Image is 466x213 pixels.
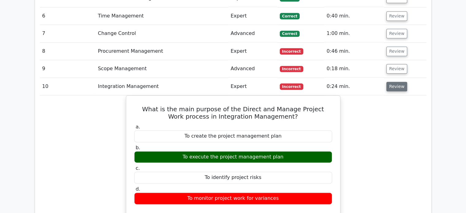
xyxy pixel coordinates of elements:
button: Review [386,11,407,21]
td: 7 [40,25,96,42]
span: Correct [280,31,300,37]
td: 8 [40,43,96,60]
span: Incorrect [280,83,303,89]
td: 10 [40,78,96,95]
td: Procurement Management [95,43,228,60]
td: 0:40 min. [324,7,384,25]
div: To create the project management plan [134,130,332,142]
td: Expert [228,7,277,25]
button: Review [386,29,407,38]
td: Advanced [228,60,277,78]
span: c. [136,165,140,171]
h5: What is the main purpose of the Direct and Manage Project Work process in Integration Management? [134,105,333,120]
span: b. [136,145,140,150]
span: Incorrect [280,48,303,54]
span: d. [136,186,140,192]
td: Advanced [228,25,277,42]
div: To execute the project management plan [134,151,332,163]
td: Expert [228,43,277,60]
td: 9 [40,60,96,78]
span: a. [136,124,140,130]
td: Change Control [95,25,228,42]
span: Correct [280,13,300,19]
td: Integration Management [95,78,228,95]
td: 0:46 min. [324,43,384,60]
td: 0:18 min. [324,60,384,78]
button: Review [386,47,407,56]
td: Time Management [95,7,228,25]
td: 6 [40,7,96,25]
td: 1:00 min. [324,25,384,42]
td: 0:24 min. [324,78,384,95]
button: Review [386,82,407,91]
td: Scope Management [95,60,228,78]
button: Review [386,64,407,74]
td: Expert [228,78,277,95]
div: To identify project risks [134,172,332,184]
div: To monitor project work for variances [134,192,332,204]
span: Incorrect [280,66,303,72]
